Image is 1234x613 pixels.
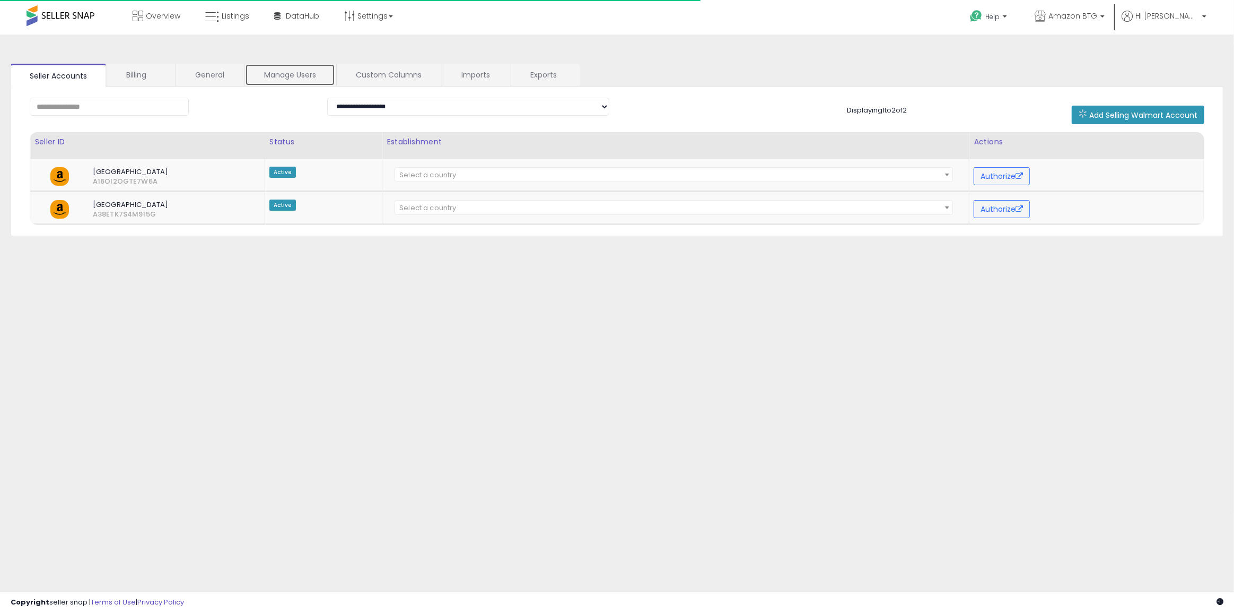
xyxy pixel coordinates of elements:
[85,200,241,210] span: [GEOGRAPHIC_DATA]
[107,64,174,86] a: Billing
[985,12,1000,21] span: Help
[337,64,441,86] a: Custom Columns
[85,210,111,219] span: A38ETK7S4M915G
[1048,11,1097,21] span: Amazon BTG
[961,2,1018,34] a: Help
[847,105,907,115] span: Displaying 1 to 2 of 2
[50,200,69,219] img: amazon.png
[176,64,243,86] a: General
[269,136,378,148] div: Status
[269,167,296,178] span: Active
[974,200,1030,218] button: Authorize
[85,167,241,177] span: [GEOGRAPHIC_DATA]
[511,64,579,86] a: Exports
[269,200,296,211] span: Active
[399,170,456,180] span: Select a country
[286,11,319,21] span: DataHub
[222,11,249,21] span: Listings
[85,177,111,186] span: A16OI2OGTE7W6A
[974,167,1030,185] button: Authorize
[1135,11,1199,21] span: Hi [PERSON_NAME]
[11,64,106,87] a: Seller Accounts
[387,136,965,148] div: Establishment
[245,64,335,86] a: Manage Users
[50,167,69,186] img: amazon.png
[146,11,180,21] span: Overview
[969,10,983,23] i: Get Help
[1122,11,1206,34] a: Hi [PERSON_NAME]
[974,136,1200,148] div: Actions
[399,203,456,213] span: Select a country
[1089,110,1197,120] span: Add Selling Walmart Account
[34,136,260,148] div: Seller ID
[442,64,510,86] a: Imports
[1072,106,1204,124] button: Add Selling Walmart Account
